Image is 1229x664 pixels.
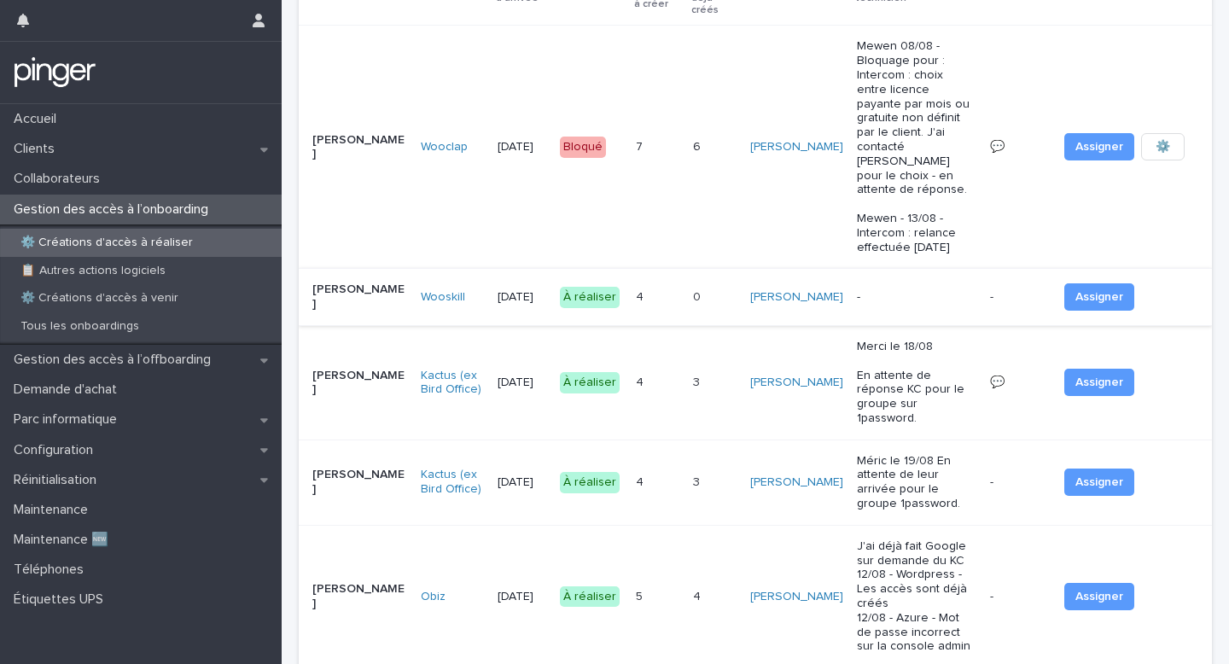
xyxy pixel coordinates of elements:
[857,39,976,254] p: Mewen 08/08 - Bloquage pour : Intercom : choix entre licence payante par mois ou gratuite non déf...
[421,468,484,497] a: Kactus (ex Bird Office)
[1156,138,1170,155] span: ⚙️
[750,290,843,305] a: [PERSON_NAME]
[560,137,606,158] div: Bloqué
[7,442,107,458] p: Configuration
[750,140,843,154] a: [PERSON_NAME]
[421,369,484,398] a: Kactus (ex Bird Office)
[7,171,114,187] p: Collaborateurs
[750,590,843,604] a: [PERSON_NAME]
[7,591,117,608] p: Étiquettes UPS
[1064,283,1134,311] button: Assigner
[693,137,704,154] p: 6
[990,141,1005,153] a: 💬
[857,539,976,654] p: J'ai déjà fait Google sur demande du KC 12/08 - Wordpress - Les accès sont déjà créés 12/08 - Azu...
[498,140,547,154] p: [DATE]
[990,586,997,604] p: -
[299,440,1212,525] tr: [PERSON_NAME]Kactus (ex Bird Office) [DATE]À réaliser44 33 [PERSON_NAME] Méric le 19/08 En attent...
[560,372,620,393] div: À réaliser
[7,562,97,578] p: Téléphones
[693,372,703,390] p: 3
[7,472,110,488] p: Réinitialisation
[857,290,976,305] p: -
[857,340,976,426] p: Merci le 18/08 En attente de réponse KC pour le groupe sur 1password.
[857,454,976,511] p: Méric le 19/08 En attente de leur arrivée pour le groupe 1password.
[312,133,407,162] p: [PERSON_NAME]
[498,290,547,305] p: [DATE]
[421,590,446,604] a: Obiz
[1075,374,1123,391] span: Assigner
[421,140,468,154] a: Wooclap
[990,287,997,305] p: -
[636,472,647,490] p: 4
[636,586,646,604] p: 5
[7,319,153,334] p: Tous les onboardings
[14,55,96,90] img: mTgBEunGTSyRkCgitkcU
[299,325,1212,440] tr: [PERSON_NAME]Kactus (ex Bird Office) [DATE]À réaliser44 33 [PERSON_NAME] Merci le 18/08 En attent...
[750,475,843,490] a: [PERSON_NAME]
[498,376,547,390] p: [DATE]
[498,590,547,604] p: [DATE]
[7,502,102,518] p: Maintenance
[1064,583,1134,610] button: Assigner
[299,269,1212,326] tr: [PERSON_NAME]Wooskill [DATE]À réaliser44 00 [PERSON_NAME] --- Assigner
[7,111,70,127] p: Accueil
[312,468,407,497] p: [PERSON_NAME]
[560,586,620,608] div: À réaliser
[636,137,646,154] p: 7
[560,287,620,308] div: À réaliser
[498,475,547,490] p: [DATE]
[7,201,222,218] p: Gestion des accès à l’onboarding
[312,282,407,312] p: [PERSON_NAME]
[7,236,207,250] p: ⚙️ Créations d'accès à réaliser
[693,472,703,490] p: 3
[1075,288,1123,306] span: Assigner
[636,372,647,390] p: 4
[990,472,997,490] p: -
[1075,138,1123,155] span: Assigner
[7,291,192,306] p: ⚙️ Créations d'accès à venir
[312,582,407,611] p: [PERSON_NAME]
[312,369,407,398] p: [PERSON_NAME]
[7,382,131,398] p: Demande d'achat
[7,411,131,428] p: Parc informatique
[421,290,465,305] a: Wooskill
[636,287,647,305] p: 4
[750,376,843,390] a: [PERSON_NAME]
[990,376,1005,388] a: 💬
[7,352,224,368] p: Gestion des accès à l’offboarding
[1075,474,1123,491] span: Assigner
[299,26,1212,269] tr: [PERSON_NAME]Wooclap [DATE]Bloqué77 66 [PERSON_NAME] Mewen 08/08 - Bloquage pour : Intercom : cho...
[7,532,122,548] p: Maintenance 🆕
[7,264,179,278] p: 📋 Autres actions logiciels
[560,472,620,493] div: À réaliser
[1141,133,1185,160] button: ⚙️
[1075,588,1123,605] span: Assigner
[693,586,704,604] p: 4
[693,287,704,305] p: 0
[1064,369,1134,396] button: Assigner
[7,141,68,157] p: Clients
[1064,469,1134,496] button: Assigner
[1064,133,1134,160] button: Assigner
